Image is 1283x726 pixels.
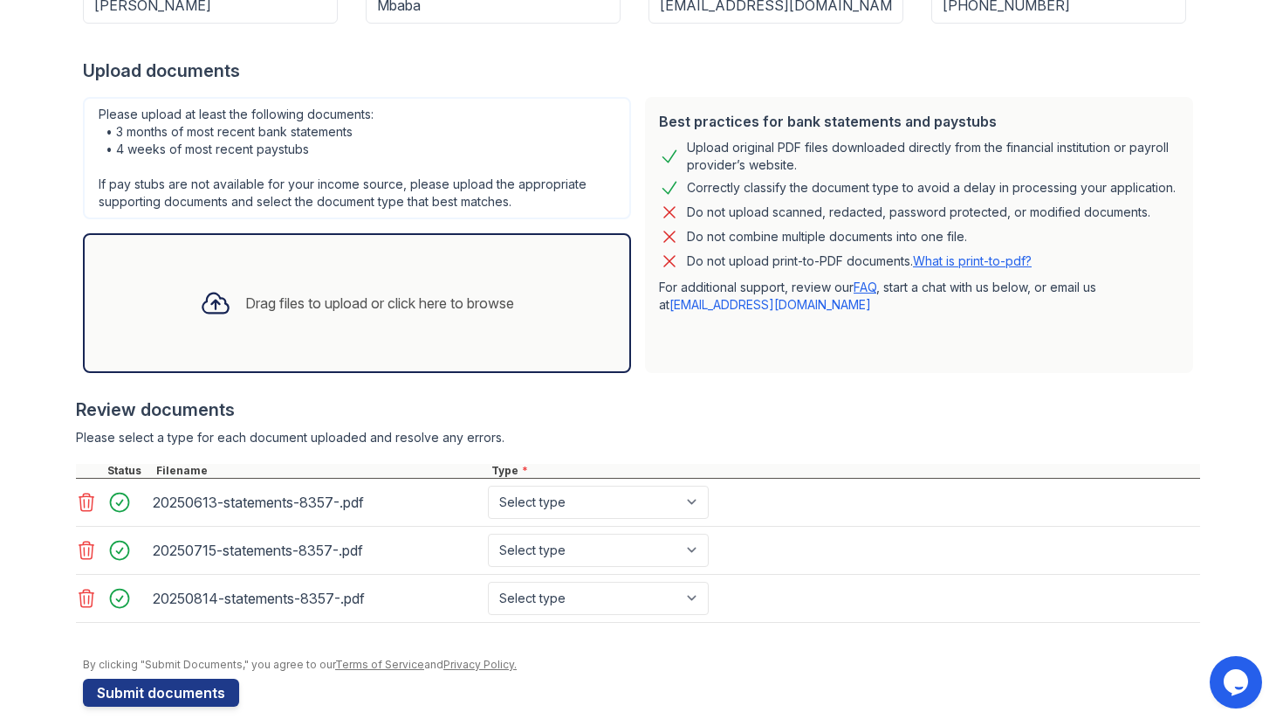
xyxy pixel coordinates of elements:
button: Submit documents [83,679,239,707]
div: Filename [153,464,488,478]
iframe: chat widget [1210,656,1266,709]
p: Do not upload print-to-PDF documents. [687,252,1032,270]
div: Upload documents [83,59,1200,83]
div: Upload original PDF files downloaded directly from the financial institution or payroll provider’... [687,139,1179,174]
div: Please select a type for each document uploaded and resolve any errors. [76,429,1200,446]
a: [EMAIL_ADDRESS][DOMAIN_NAME] [669,297,871,312]
div: Review documents [76,398,1200,422]
div: 20250814-statements-8357-.pdf [153,584,481,612]
div: Correctly classify the document type to avoid a delay in processing your application. [687,177,1176,198]
div: Do not upload scanned, redacted, password protected, or modified documents. [687,202,1150,223]
a: Privacy Policy. [443,658,517,671]
div: By clicking "Submit Documents," you agree to our and [83,658,1200,672]
a: What is print-to-pdf? [913,253,1032,268]
p: For additional support, review our , start a chat with us below, or email us at [659,279,1179,314]
a: Terms of Service [335,658,424,671]
a: FAQ [854,280,876,294]
div: Please upload at least the following documents: • 3 months of most recent bank statements • 4 wee... [83,97,631,219]
div: 20250715-statements-8357-.pdf [153,536,481,564]
div: 20250613-statements-8357-.pdf [153,488,481,516]
div: Type [488,464,1200,478]
div: Drag files to upload or click here to browse [245,293,514,314]
div: Best practices for bank statements and paystubs [659,111,1179,132]
div: Status [104,464,153,478]
div: Do not combine multiple documents into one file. [687,226,967,247]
